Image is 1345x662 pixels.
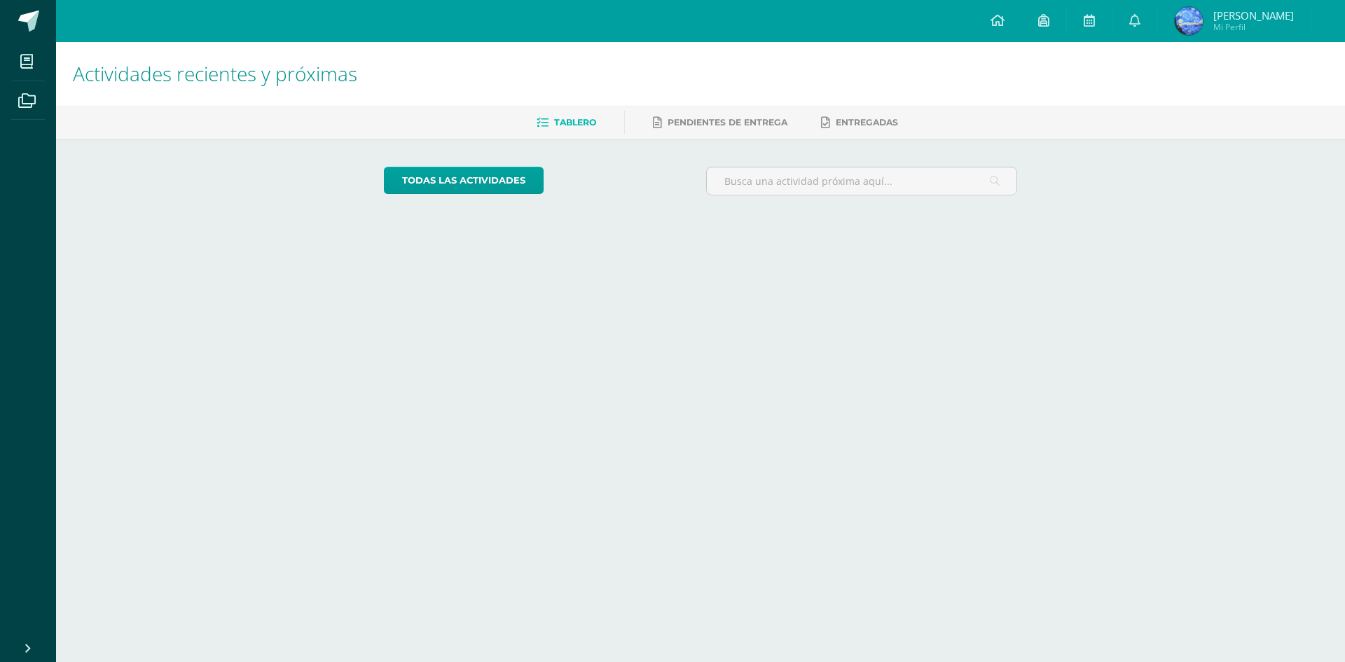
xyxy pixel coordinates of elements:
[1213,21,1294,33] span: Mi Perfil
[554,117,596,127] span: Tablero
[1213,8,1294,22] span: [PERSON_NAME]
[836,117,898,127] span: Entregadas
[821,111,898,134] a: Entregadas
[384,167,544,194] a: todas las Actividades
[707,167,1017,195] input: Busca una actividad próxima aquí...
[537,111,596,134] a: Tablero
[73,60,357,87] span: Actividades recientes y próximas
[1175,7,1203,35] img: 499db3e0ff4673b17387711684ae4e5c.png
[668,117,787,127] span: Pendientes de entrega
[653,111,787,134] a: Pendientes de entrega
